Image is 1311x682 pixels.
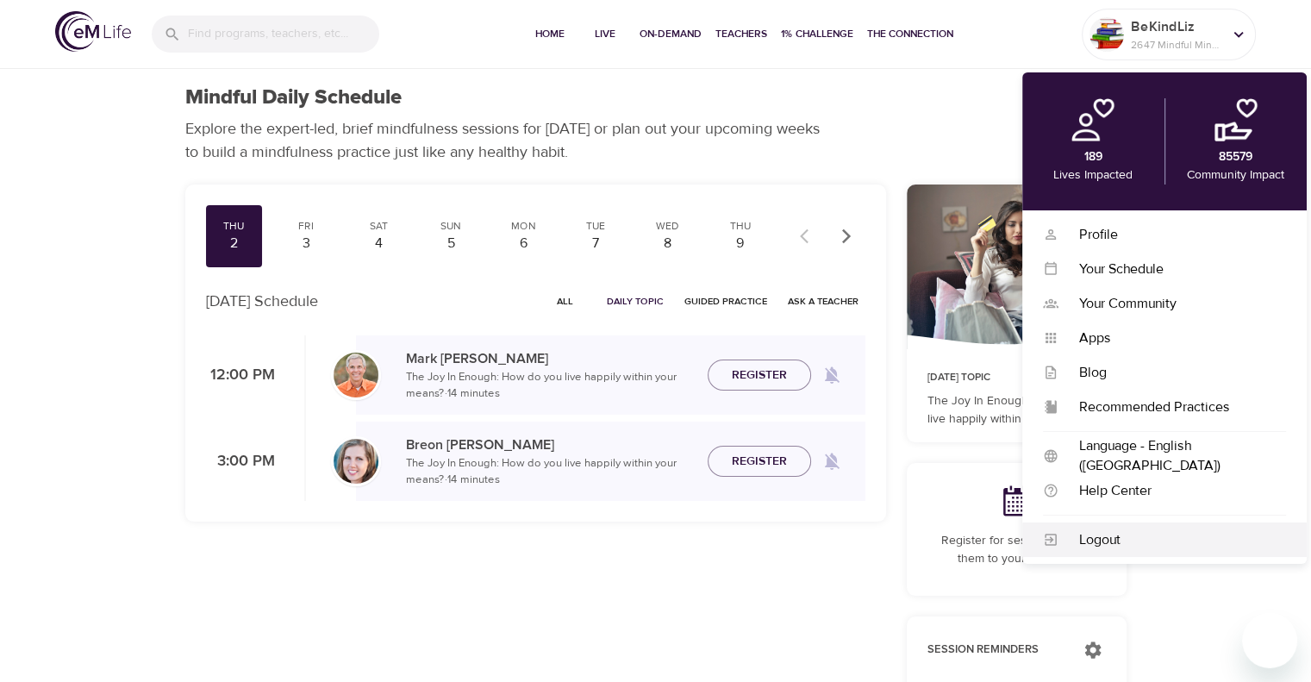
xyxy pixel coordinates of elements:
[334,439,378,484] img: Breon_Michel-min.jpg
[1058,530,1286,550] div: Logout
[646,234,690,253] div: 8
[1131,37,1222,53] p: 2647 Mindful Minutes
[811,354,852,396] span: Remind me when a class goes live every Thursday at 12:00 PM
[600,288,671,315] button: Daily Topic
[719,219,762,234] div: Thu
[334,353,378,397] img: Mark_Pirtle-min.jpg
[1214,98,1258,141] img: community.png
[406,348,694,369] p: Mark [PERSON_NAME]
[927,392,1106,429] p: The Joy In Enough: How do you live happily within your means?
[206,364,275,387] p: 12:00 PM
[1058,294,1286,314] div: Your Community
[406,455,694,489] p: The Joy In Enough: How do you live happily within your means? · 14 minutes
[357,234,400,253] div: 4
[185,85,402,110] h1: Mindful Daily Schedule
[357,219,400,234] div: Sat
[185,117,832,164] p: Explore the expert-led, brief mindfulness sessions for [DATE] or plan out your upcoming weeks to ...
[719,234,762,253] div: 9
[284,234,328,253] div: 3
[1058,436,1286,476] div: Language - English ([GEOGRAPHIC_DATA])
[781,25,853,43] span: 1% Challenge
[406,435,694,455] p: Breon [PERSON_NAME]
[545,293,586,310] span: All
[1058,260,1286,279] div: Your Schedule
[1187,166,1284,185] p: Community Impact
[1058,397,1286,417] div: Recommended Practices
[1053,166,1133,185] p: Lives Impacted
[429,219,472,234] div: Sun
[1089,17,1124,52] img: Remy Sharp
[811,441,852,482] span: Remind me when a class goes live every Thursday at 3:00 PM
[677,288,774,315] button: Guided Practice
[1058,225,1286,245] div: Profile
[213,219,256,234] div: Thu
[927,532,1106,568] p: Register for sessions to add them to your calendar
[640,25,702,43] span: On-Demand
[213,234,256,253] div: 2
[206,290,318,313] p: [DATE] Schedule
[206,450,275,473] p: 3:00 PM
[538,288,593,315] button: All
[781,288,865,315] button: Ask a Teacher
[574,234,617,253] div: 7
[1058,481,1286,501] div: Help Center
[1242,613,1297,668] iframe: Button to launch messaging window
[646,219,690,234] div: Wed
[867,25,953,43] span: The Connection
[1084,148,1102,166] p: 189
[684,293,767,310] span: Guided Practice
[708,446,811,478] button: Register
[715,25,767,43] span: Teachers
[55,11,131,52] img: logo
[1058,328,1286,348] div: Apps
[607,293,664,310] span: Daily Topic
[1131,16,1222,37] p: BeKindLiz
[1071,98,1114,141] img: personal.png
[732,451,787,472] span: Register
[406,369,694,403] p: The Joy In Enough: How do you live happily within your means? · 14 minutes
[1219,148,1252,166] p: 85579
[502,219,545,234] div: Mon
[1058,363,1286,383] div: Blog
[788,293,858,310] span: Ask a Teacher
[188,16,379,53] input: Find programs, teachers, etc...
[502,234,545,253] div: 6
[529,25,571,43] span: Home
[584,25,626,43] span: Live
[927,641,1066,659] p: Session Reminders
[284,219,328,234] div: Fri
[927,370,1106,385] p: [DATE] Topic
[429,234,472,253] div: 5
[574,219,617,234] div: Tue
[708,360,811,391] button: Register
[732,365,787,386] span: Register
